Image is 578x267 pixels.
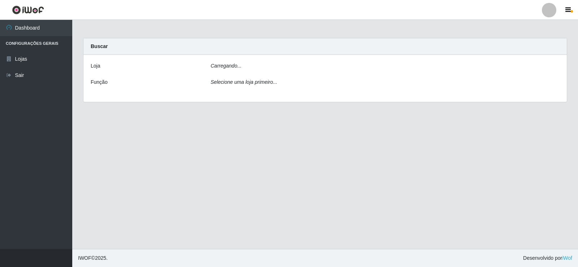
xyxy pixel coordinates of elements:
[211,63,242,69] i: Carregando...
[78,255,91,261] span: IWOF
[211,79,277,85] i: Selecione uma loja primeiro...
[523,254,572,262] span: Desenvolvido por
[78,254,108,262] span: © 2025 .
[562,255,572,261] a: iWof
[91,43,108,49] strong: Buscar
[12,5,44,14] img: CoreUI Logo
[91,78,108,86] label: Função
[91,62,100,70] label: Loja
